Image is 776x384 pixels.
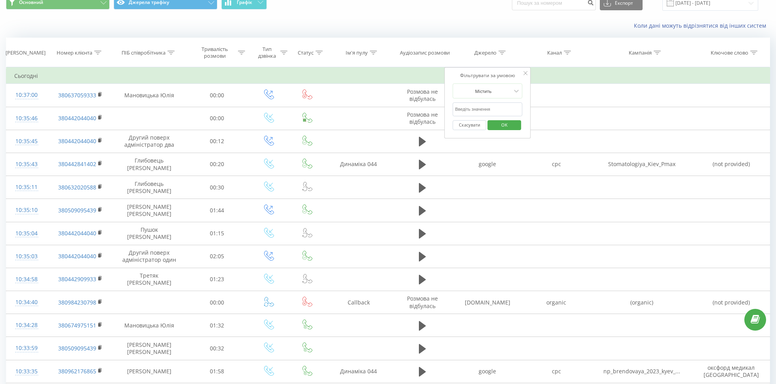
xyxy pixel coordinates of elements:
td: 01:44 [185,199,249,222]
span: OK [493,119,515,131]
span: np_brendovaya_2023_kyev_... [603,367,680,375]
div: Ім'я пулу [346,49,368,56]
div: 10:35:04 [14,226,39,241]
td: (not provided) [693,153,770,176]
a: 380442044040 [58,114,96,122]
td: [PERSON_NAME] [PERSON_NAME] [113,337,185,360]
input: Введіть значення [453,102,522,116]
a: 380509095439 [58,206,96,214]
td: organic [522,291,591,314]
td: 00:32 [185,337,249,360]
div: Джерело [474,49,496,56]
div: 10:35:10 [14,202,39,218]
a: 380442909933 [58,275,96,283]
td: оксфорд медикал [GEOGRAPHIC_DATA] [693,360,770,383]
div: 10:35:03 [14,249,39,264]
td: google [453,153,522,176]
td: Глибовець [PERSON_NAME] [113,153,185,176]
td: Динаміка 044 [325,360,392,383]
div: Тривалість розмови [194,46,236,59]
a: 380509095439 [58,344,96,352]
div: 10:37:00 [14,87,39,103]
a: Коли дані можуть відрізнятися вiд інших систем [634,22,770,29]
td: [DOMAIN_NAME] [453,291,522,314]
td: Пушок [PERSON_NAME] [113,222,185,245]
a: 380674975151 [58,322,96,329]
td: Callback [325,291,392,314]
td: 01:23 [185,268,249,291]
td: 01:15 [185,222,249,245]
div: 10:33:35 [14,364,39,379]
div: Канал [547,49,562,56]
div: 10:35:46 [14,111,39,126]
td: Глибовець [PERSON_NAME] [113,176,185,199]
a: 380637059333 [58,91,96,99]
td: [PERSON_NAME] [PERSON_NAME] [113,199,185,222]
td: cpc [522,360,591,383]
td: 00:00 [185,291,249,314]
td: Stomatologiya_Kiev_Pmax [591,153,693,176]
td: 00:30 [185,176,249,199]
a: 380984230798 [58,299,96,306]
td: Другий поверх адміністратор два [113,130,185,153]
div: Фільтрувати за умовою [453,72,522,79]
td: (not provided) [693,291,770,314]
td: Мановицька Юлія [113,84,185,107]
td: 00:12 [185,130,249,153]
td: (organic) [591,291,693,314]
td: 01:32 [185,314,249,337]
a: 380962176865 [58,367,96,375]
div: 10:33:59 [14,340,39,356]
div: 10:35:11 [14,180,39,195]
a: 380442044040 [58,229,96,237]
a: 380632020588 [58,183,96,191]
span: Розмова не відбулась [407,111,438,125]
div: Кампанія [629,49,652,56]
td: Другий поверх адміністратор один [113,245,185,268]
td: [PERSON_NAME] [113,360,185,383]
a: 380442044040 [58,252,96,260]
a: 380442044040 [58,137,96,145]
span: Розмова не відбулась [407,295,438,309]
div: 10:35:45 [14,134,39,149]
td: Третяк [PERSON_NAME] [113,268,185,291]
div: Ключове слово [711,49,748,56]
div: Номер клієнта [57,49,92,56]
div: Аудіозапис розмови [400,49,450,56]
div: 10:34:28 [14,318,39,333]
div: ПІБ співробітника [122,49,165,56]
td: google [453,360,522,383]
td: 00:20 [185,153,249,176]
div: 10:35:43 [14,157,39,172]
div: 10:34:40 [14,295,39,310]
div: Статус [298,49,314,56]
td: Сьогодні [6,68,770,84]
a: 380442841402 [58,160,96,168]
td: Мановицька Юлія [113,314,185,337]
td: 02:05 [185,245,249,268]
td: 00:00 [185,84,249,107]
button: OK [487,120,521,130]
div: 10:34:58 [14,272,39,287]
td: 01:58 [185,360,249,383]
td: cpc [522,153,591,176]
div: [PERSON_NAME] [6,49,46,56]
td: 00:00 [185,107,249,130]
div: Тип дзвінка [256,46,278,59]
td: Динаміка 044 [325,153,392,176]
button: Скасувати [453,120,486,130]
span: Розмова не відбулась [407,88,438,102]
